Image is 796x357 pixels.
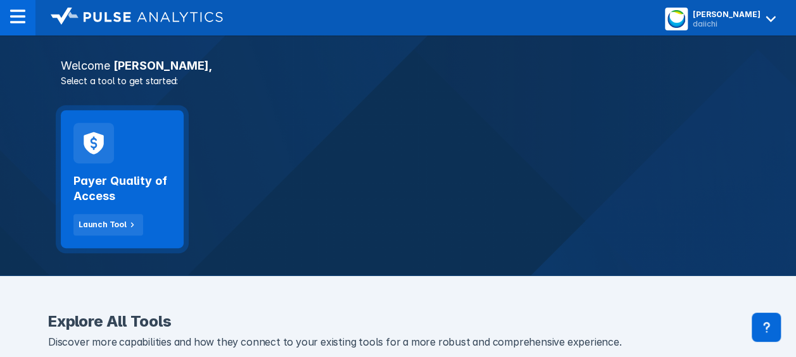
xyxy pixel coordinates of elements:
[35,8,223,28] a: logo
[10,9,25,24] img: menu--horizontal.svg
[48,334,748,351] p: Discover more capabilities and how they connect to your existing tools for a more robust and comp...
[73,173,171,204] h2: Payer Quality of Access
[48,314,748,329] h2: Explore All Tools
[693,9,761,19] div: [PERSON_NAME]
[53,74,743,87] p: Select a tool to get started:
[693,19,761,28] div: daiichi
[51,8,223,25] img: logo
[752,313,781,342] div: Contact Support
[667,10,685,28] img: menu button
[53,60,743,72] h3: [PERSON_NAME] ,
[61,110,184,248] a: Payer Quality of AccessLaunch Tool
[79,219,127,230] div: Launch Tool
[73,214,143,235] button: Launch Tool
[61,59,110,72] span: Welcome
